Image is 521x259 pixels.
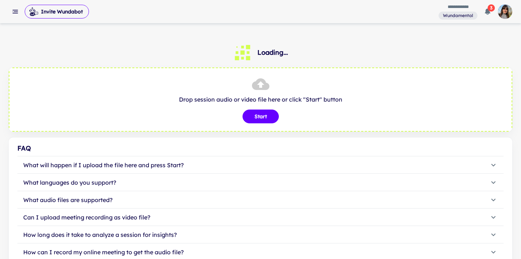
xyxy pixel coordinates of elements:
span: You are a member of this workspace. Contact your workspace owner for assistance. [439,11,477,20]
span: Wundamental [440,12,476,19]
span: 3 [488,4,495,12]
p: Drop session audio or video file here or click "Start" button [17,95,504,104]
p: What will happen if I upload the file here and press Start? [23,161,184,169]
button: How long does it take to analyze a session for insights? [17,226,504,243]
button: What languages do you support? [17,174,504,191]
button: Can I upload meeting recording as video file? [17,209,504,226]
span: Invite Wundabot to record a meeting [25,4,89,19]
button: Start [243,110,279,123]
p: What languages do you support? [23,178,116,187]
p: What audio files are supported? [23,196,113,204]
h6: Loading... [257,48,288,58]
p: How can I record my online meeting to get the audio file? [23,248,184,256]
button: What audio files are supported? [17,191,504,209]
div: FAQ [17,143,504,153]
button: 3 [480,4,495,19]
p: Can I upload meeting recording as video file? [23,213,150,222]
p: How long does it take to analyze a session for insights? [23,230,177,239]
button: Invite Wundabot [25,5,89,18]
img: photoURL [498,4,512,19]
button: What will happen if I upload the file here and press Start? [17,156,504,174]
